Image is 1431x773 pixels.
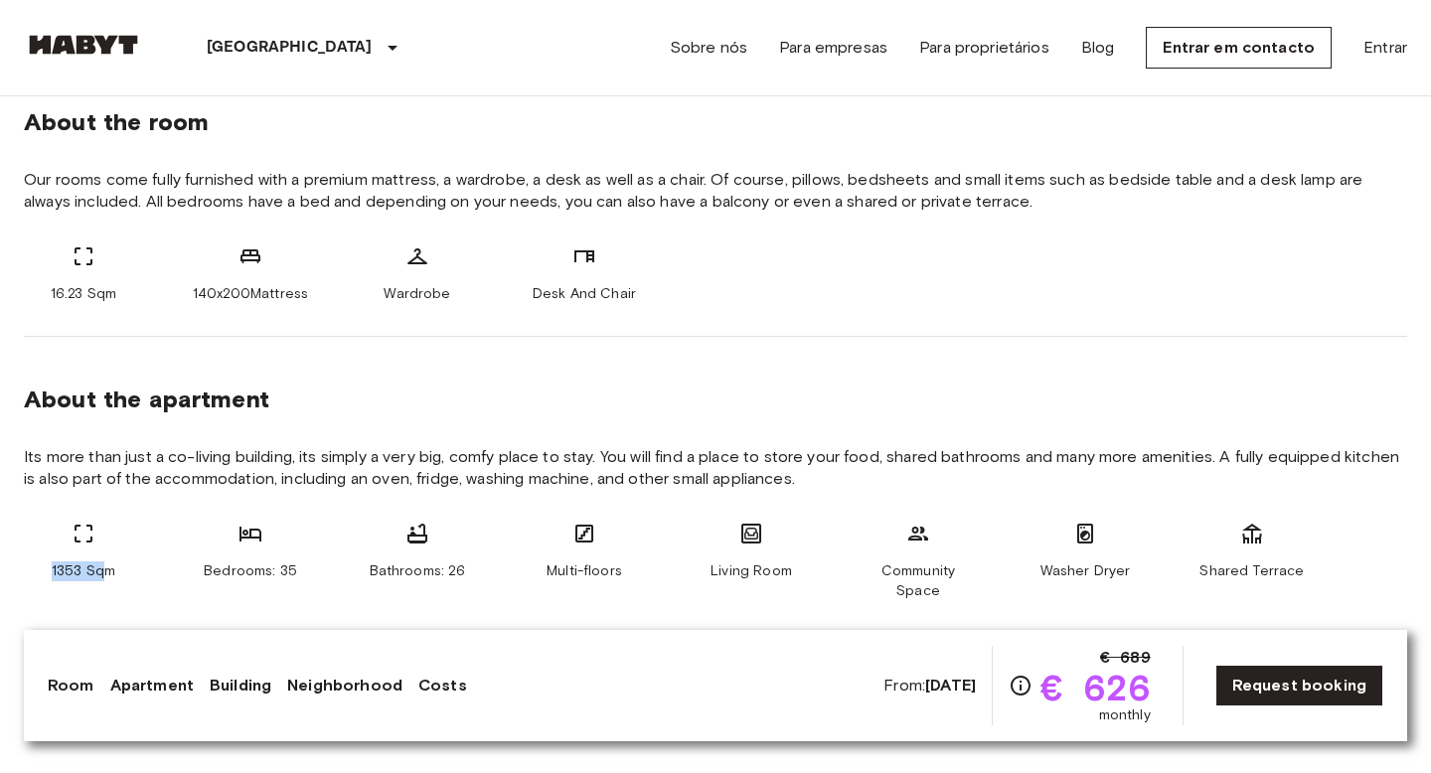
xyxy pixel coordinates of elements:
span: Bedrooms: 35 [204,561,297,581]
a: Neighborhood [287,674,402,697]
span: From: [883,675,976,696]
span: Multi-floors [547,561,622,581]
img: Habyt [24,35,143,55]
span: € 626 [1040,670,1151,705]
span: 1353 Sqm [52,561,115,581]
svg: Check cost overview for full price breakdown. Please note that discounts apply to new joiners onl... [1009,674,1033,697]
span: € 689 [1100,646,1151,670]
a: Request booking [1215,665,1383,706]
a: Sobre nós [670,36,747,60]
a: Para empresas [779,36,887,60]
span: Our rooms come fully furnished with a premium mattress, a wardrobe, a desk as well as a chair. Of... [24,169,1407,213]
span: Wardrobe [384,284,450,304]
a: Costs [418,674,467,697]
span: Desk And Chair [533,284,636,304]
span: Washer Dryer [1040,561,1131,581]
span: About the apartment [24,385,269,414]
span: 16.23 Sqm [51,284,116,304]
a: Entrar em contacto [1146,27,1332,69]
span: About the room [24,107,1407,137]
span: Bathrooms: 26 [370,561,466,581]
span: monthly [1099,705,1151,725]
span: 140x200Mattress [193,284,308,304]
a: Blog [1081,36,1115,60]
a: Para proprietários [919,36,1049,60]
a: Apartment [110,674,194,697]
a: Building [210,674,271,697]
span: Community Space [859,561,978,601]
span: Living Room [711,561,792,581]
span: Shared Terrace [1199,561,1304,581]
b: [DATE] [925,676,976,695]
p: [GEOGRAPHIC_DATA] [207,36,373,60]
span: Its more than just a co-living building, its simply a very big, comfy place to stay. You will fin... [24,446,1407,490]
a: Room [48,674,94,697]
a: Entrar [1363,36,1407,60]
